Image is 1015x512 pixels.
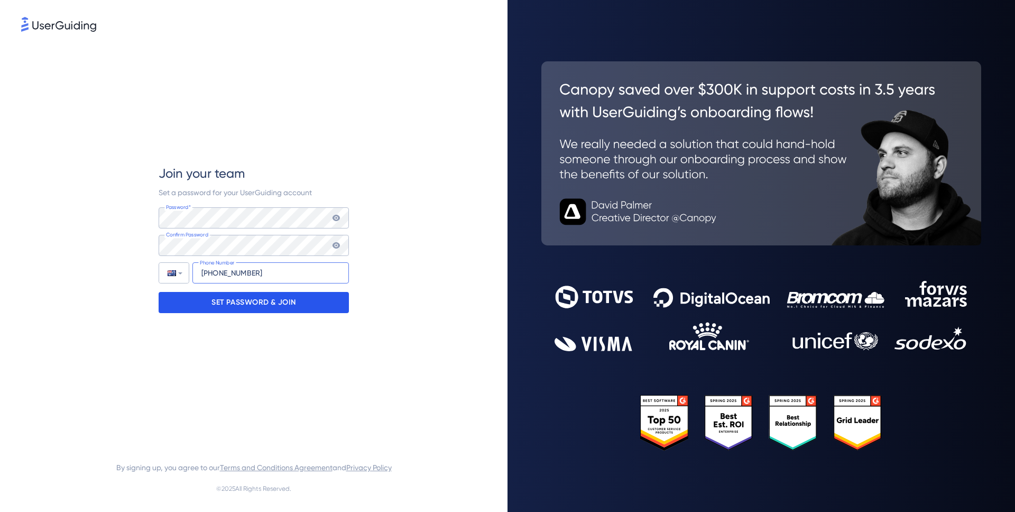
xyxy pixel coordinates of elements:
a: Terms and Conditions Agreement [220,463,333,472]
p: SET PASSWORD & JOIN [211,294,296,311]
span: Join your team [159,165,245,182]
input: Phone Number [192,262,349,284]
div: Australia: + 61 [159,263,189,283]
img: 8faab4ba6bc7696a72372aa768b0286c.svg [21,17,96,32]
a: Privacy Policy [346,463,392,472]
span: Set a password for your UserGuiding account [159,188,312,197]
img: 9302ce2ac39453076f5bc0f2f2ca889b.svg [555,281,968,351]
span: By signing up, you agree to our and [116,461,392,474]
span: © 2025 All Rights Reserved. [216,482,291,495]
img: 25303e33045975176eb484905ab012ff.svg [640,395,882,451]
img: 26c0aa7c25a843aed4baddd2b5e0fa68.svg [541,61,981,245]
